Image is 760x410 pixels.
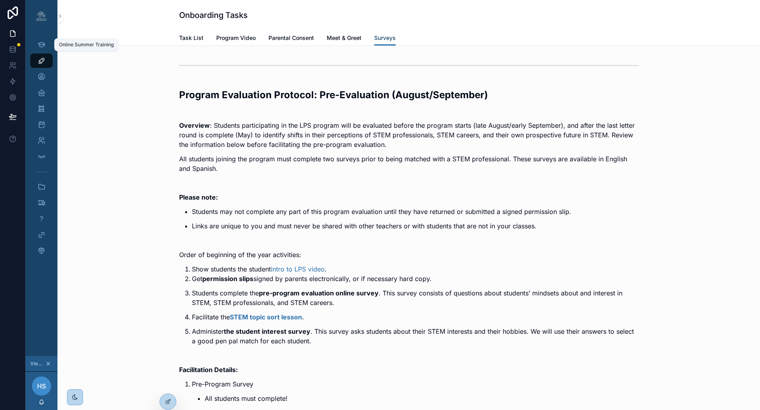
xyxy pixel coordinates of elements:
[26,32,57,268] div: scrollable content
[59,42,114,48] div: Online Summer Training
[179,10,248,21] h1: Onboarding Tasks
[374,34,396,42] span: Surveys
[192,312,639,322] p: Facilitate the .
[192,327,639,346] p: Administer . This survey asks students about their STEM interests and their hobbies. We will use ...
[374,31,396,46] a: Surveys
[216,31,256,47] a: Program Video
[268,31,314,47] a: Parental Consent
[259,289,379,297] strong: pre-program evaluation online survey
[192,221,639,231] p: Links are unique to you and must never be shared with other teachers or with students that are no...
[37,381,46,391] span: HS
[179,193,218,201] strong: Please note:
[179,121,639,149] p: : Students participating in the LPS program will be evaluated before the program starts (late Aug...
[179,366,238,374] strong: Facilitation Details:
[224,327,310,335] strong: the student interest survey
[216,34,256,42] span: Program Video
[35,10,48,22] img: App logo
[192,207,639,216] p: Students may not complete any part of this program evaluation until they have returned or submitt...
[179,31,203,47] a: Task List
[179,34,203,42] span: Task List
[202,275,253,283] strong: permission slips
[268,34,314,42] span: Parental Consent
[192,379,639,389] p: Pre-Program Survey
[179,250,639,259] p: Order of beginning of the year activities:
[192,264,639,274] li: Show students the student .
[205,394,639,403] p: All students must complete!
[179,88,639,101] h2: Program Evaluation Protocol: Pre-Evaluation (August/September)
[192,288,639,307] p: Students complete the . This survey consists of questions about students’ mindsets about and inte...
[192,274,639,283] p: Get signed by parents electronically, or if necessary hard copy.
[327,31,361,47] a: Meet & Greet
[179,121,210,129] strong: Overview
[179,154,639,173] p: All students joining the program must complete two surveys prior to being matched with a STEM pro...
[30,360,44,367] span: Viewing as [PERSON_NAME]
[327,34,361,42] span: Meet & Greet
[230,313,302,321] a: STEM topic sort lesson
[271,265,325,273] a: intro to LPS video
